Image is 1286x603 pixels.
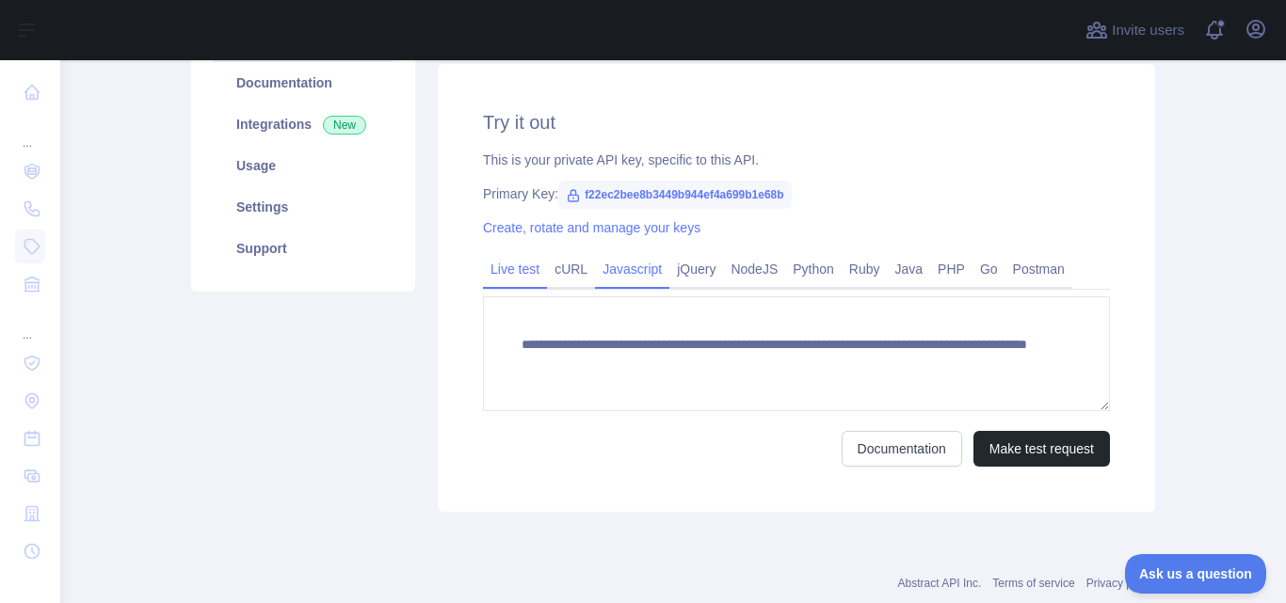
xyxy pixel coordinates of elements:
span: f22ec2bee8b3449b944ef4a699b1e68b [558,181,792,209]
a: Go [973,254,1005,284]
a: Documentation [842,431,962,467]
a: Support [214,228,393,269]
a: jQuery [669,254,723,284]
h2: Try it out [483,109,1110,135]
div: This is your private API key, specific to this API. [483,151,1110,169]
a: Settings [214,186,393,228]
a: Create, rotate and manage your keys [483,220,700,235]
a: Integrations New [214,103,393,145]
a: Javascript [595,254,669,284]
a: Abstract API Inc. [898,577,982,590]
a: Ruby [842,254,888,284]
a: PHP [930,254,973,284]
span: Invite users [1112,20,1184,41]
button: Invite users [1082,15,1188,45]
a: Python [785,254,842,284]
a: cURL [547,254,595,284]
a: Documentation [214,62,393,103]
iframe: Toggle Customer Support [1125,554,1267,594]
div: Primary Key: [483,184,1110,203]
a: Usage [214,145,393,186]
span: New [323,116,366,135]
a: NodeJS [723,254,785,284]
a: Java [888,254,931,284]
a: Terms of service [992,577,1074,590]
a: Privacy policy [1086,577,1155,590]
a: Live test [483,254,547,284]
button: Make test request [973,431,1110,467]
a: Postman [1005,254,1072,284]
div: ... [15,305,45,342]
div: ... [15,113,45,151]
